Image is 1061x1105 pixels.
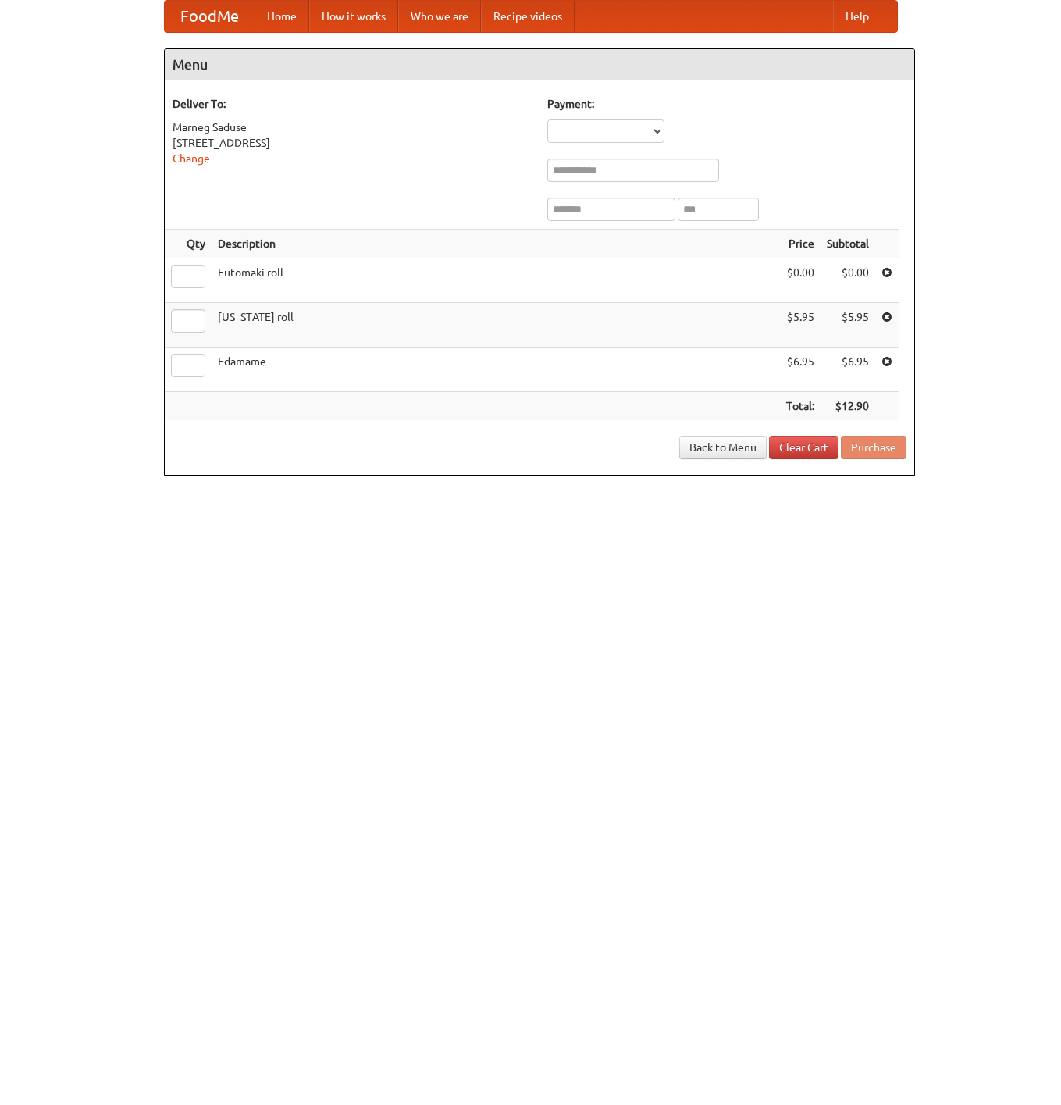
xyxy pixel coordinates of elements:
[212,230,780,258] th: Description
[821,258,875,303] td: $0.00
[309,1,398,32] a: How it works
[212,303,780,348] td: [US_STATE] roll
[173,135,532,151] div: [STREET_ADDRESS]
[821,348,875,392] td: $6.95
[841,436,906,459] button: Purchase
[398,1,481,32] a: Who we are
[821,230,875,258] th: Subtotal
[481,1,575,32] a: Recipe videos
[165,1,255,32] a: FoodMe
[780,392,821,421] th: Total:
[679,436,767,459] a: Back to Menu
[165,49,914,80] h4: Menu
[547,96,906,112] h5: Payment:
[780,258,821,303] td: $0.00
[821,303,875,348] td: $5.95
[769,436,838,459] a: Clear Cart
[821,392,875,421] th: $12.90
[833,1,881,32] a: Help
[780,230,821,258] th: Price
[173,96,532,112] h5: Deliver To:
[212,258,780,303] td: Futomaki roll
[255,1,309,32] a: Home
[173,152,210,165] a: Change
[165,230,212,258] th: Qty
[780,348,821,392] td: $6.95
[212,348,780,392] td: Edamame
[173,119,532,135] div: Marneg Saduse
[780,303,821,348] td: $5.95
